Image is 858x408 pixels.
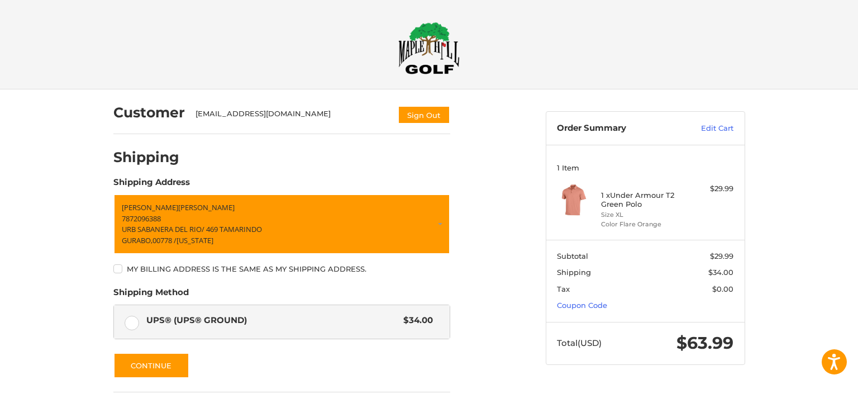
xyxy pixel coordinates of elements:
[601,210,687,220] li: Size XL
[601,191,687,209] h4: 1 x Under Armour T2 Green Polo
[122,224,202,234] span: URB SABANERA DEL RIO
[712,284,733,293] span: $0.00
[178,202,235,212] span: [PERSON_NAME]
[113,353,189,378] button: Continue
[122,202,178,212] span: [PERSON_NAME]
[557,268,591,277] span: Shipping
[113,149,179,166] h2: Shipping
[766,378,858,408] iframe: Google Customer Reviews
[557,338,602,348] span: Total (USD)
[202,224,262,234] span: / 469 TAMARINDO
[113,264,450,273] label: My billing address is the same as my shipping address.
[177,235,213,245] span: [US_STATE]
[689,183,733,194] div: $29.99
[557,301,607,310] a: Coupon Code
[398,314,433,327] span: $34.00
[710,252,733,260] span: $29.99
[557,163,733,172] h3: 1 Item
[113,286,189,304] legend: Shipping Method
[398,106,450,124] button: Sign Out
[557,284,570,293] span: Tax
[113,104,185,121] h2: Customer
[676,333,733,353] span: $63.99
[601,220,687,229] li: Color Flare Orange
[708,268,733,277] span: $34.00
[557,252,588,260] span: Subtotal
[146,314,398,327] span: UPS® (UPS® Ground)
[122,214,161,224] span: 7872096388
[113,176,190,194] legend: Shipping Address
[113,194,450,254] a: Enter or select a different address
[557,123,677,134] h3: Order Summary
[677,123,733,134] a: Edit Cart
[398,22,460,74] img: Maple Hill Golf
[122,235,152,245] span: GURABO,
[196,108,387,124] div: [EMAIL_ADDRESS][DOMAIN_NAME]
[152,235,177,245] span: 00778 /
